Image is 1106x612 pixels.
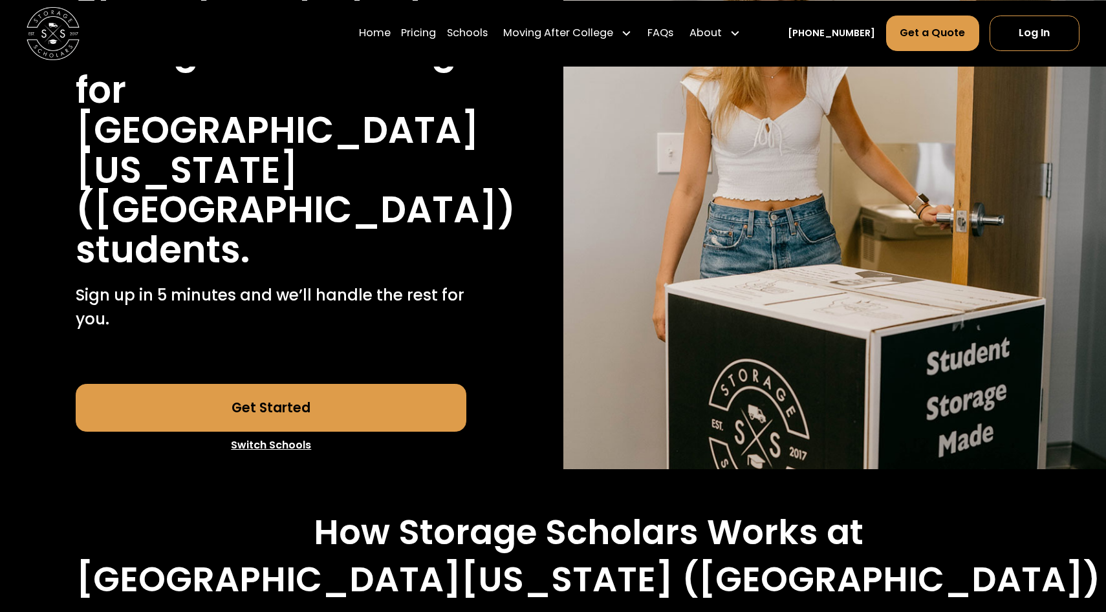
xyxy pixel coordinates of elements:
a: Get a Quote [886,16,979,51]
h2: How Storage Scholars Works at [314,512,863,553]
h1: [GEOGRAPHIC_DATA][US_STATE] ([GEOGRAPHIC_DATA]) [76,111,515,231]
h2: [GEOGRAPHIC_DATA][US_STATE] ([GEOGRAPHIC_DATA]) [76,559,1100,600]
div: About [684,15,746,52]
a: [PHONE_NUMBER] [788,26,875,39]
a: Switch Schools [76,432,466,459]
p: Sign up in 5 minutes and we’ll handle the rest for you. [76,284,466,332]
div: About [689,25,722,41]
div: Moving After College [503,25,613,41]
a: Schools [447,15,488,52]
a: Log In [990,16,1079,51]
div: Moving After College [498,15,637,52]
h1: students. [76,230,250,270]
a: Get Started [76,384,466,432]
img: Storage Scholars main logo [27,6,80,59]
a: Pricing [401,15,436,52]
a: Home [359,15,391,52]
a: FAQs [647,15,673,52]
